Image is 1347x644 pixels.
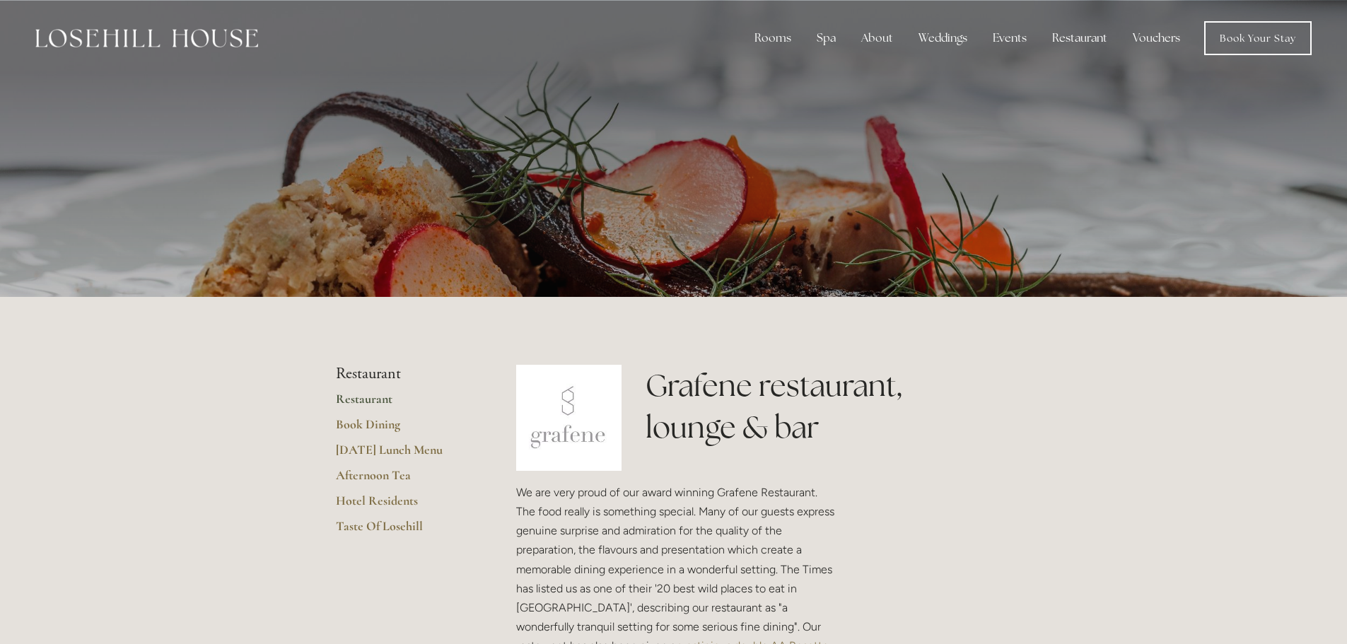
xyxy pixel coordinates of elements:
div: Rooms [743,24,803,52]
a: Hotel Residents [336,493,471,518]
div: Events [981,24,1038,52]
h1: Grafene restaurant, lounge & bar [646,365,1011,448]
a: Vouchers [1121,24,1191,52]
a: [DATE] Lunch Menu [336,442,471,467]
img: grafene.jpg [516,365,622,471]
a: Book Dining [336,416,471,442]
a: Restaurant [336,391,471,416]
li: Restaurant [336,365,471,383]
a: Book Your Stay [1204,21,1312,55]
div: Spa [805,24,847,52]
img: Losehill House [35,29,258,47]
div: About [850,24,904,52]
div: Restaurant [1041,24,1119,52]
a: Taste Of Losehill [336,518,471,544]
div: Weddings [907,24,979,52]
a: Afternoon Tea [336,467,471,493]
